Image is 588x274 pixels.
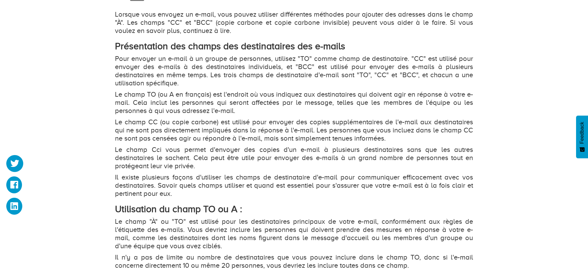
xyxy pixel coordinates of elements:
button: Feedback - Afficher l’enquête [576,116,588,158]
p: Le champ Cci vous permet d'envoyer des copies d'un e-mail à plusieurs destinataires sans que les ... [115,146,473,170]
strong: Utilisation du champ TO ou A : [115,204,242,214]
p: Le champ CC (ou copie carbone) est utilisé pour envoyer des copies supplémentaires de l'e-mail au... [115,118,473,142]
p: Pour envoyer un e-mail à un groupe de personnes, utilisez "TO" comme champ de destinataire. "CC" ... [115,55,473,87]
strong: Présentation des champs des destinataires des e-mails [115,41,345,51]
p: Le champ TO (ou A en français) est l'endroit où vous indiquez aux destinataires qui doivent agir ... [115,90,473,115]
span: Feedback [579,122,585,144]
p: Lorsque vous envoyez un e-mail, vous pouvez utiliser différentes méthodes pour ajouter des adress... [115,10,473,35]
p: Il existe plusieurs façons d'utiliser les champs de destinataire d'e-mail pour communiquer effica... [115,173,473,198]
p: Il n'y a pas de limite au nombre de destinataires que vous pouvez inclure dans le champ TO, donc ... [115,253,473,270]
p: Le champ "À" ou "TO" est utilisé pour les destinataires principaux de votre e-mail, conformément ... [115,218,473,250]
